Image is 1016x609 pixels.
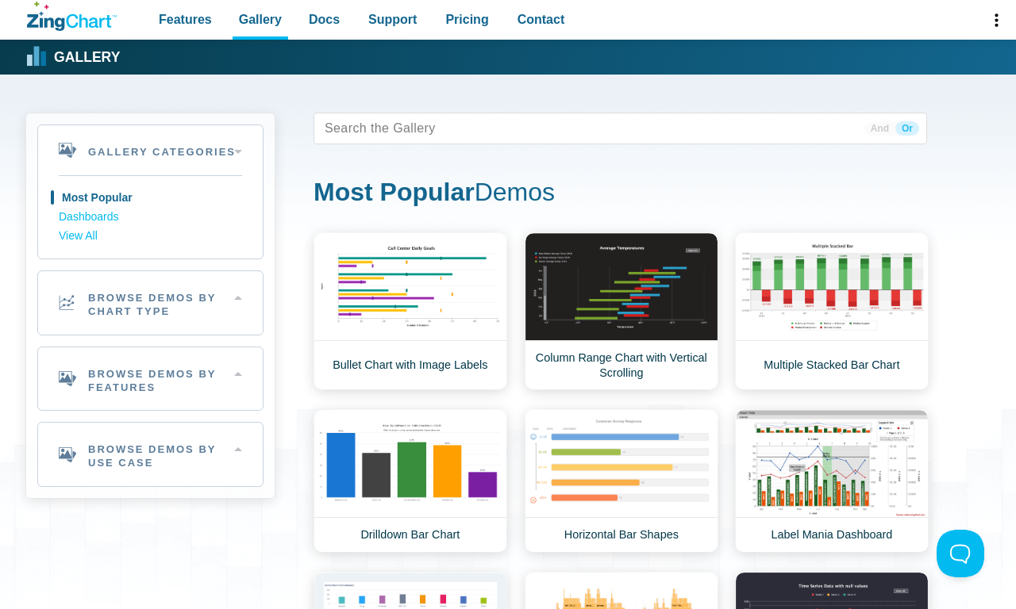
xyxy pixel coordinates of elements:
[735,232,929,390] a: Multiple Stacked Bar Chart
[368,9,417,30] span: Support
[314,178,475,206] strong: Most Popular
[38,423,263,486] h2: Browse Demos By Use Case
[59,227,242,246] a: View All
[59,208,242,227] a: Dashboards
[445,9,488,30] span: Pricing
[159,9,212,30] span: Features
[525,232,718,390] a: Column Range Chart with Vertical Scrolling
[895,121,919,136] span: Or
[937,530,984,577] iframe: Toggle Customer Support
[27,45,120,69] a: Gallery
[38,347,263,411] h2: Browse Demos By Features
[525,409,718,553] a: Horizontal Bar Shapes
[864,121,895,136] span: And
[59,189,242,208] a: Most Popular
[27,2,117,31] a: ZingChart Logo. Click to return to the homepage
[735,409,929,553] a: Label Mania Dashboard
[309,9,340,30] span: Docs
[314,176,927,212] h1: Demos
[239,9,282,30] span: Gallery
[314,232,507,390] a: Bullet Chart with Image Labels
[518,9,565,30] span: Contact
[314,409,507,553] a: Drilldown Bar Chart
[38,125,263,175] h2: Gallery Categories
[54,51,120,65] strong: Gallery
[38,271,263,335] h2: Browse Demos By Chart Type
